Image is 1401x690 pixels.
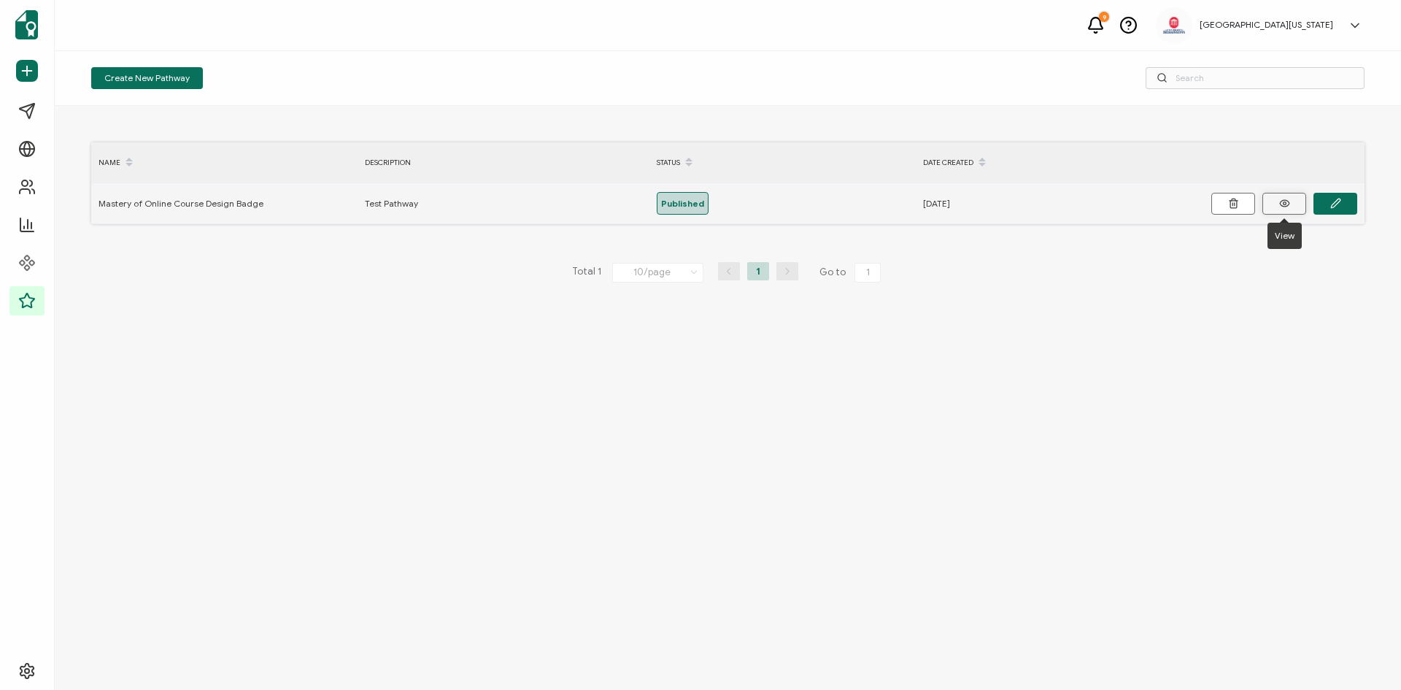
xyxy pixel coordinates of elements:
[1146,67,1365,89] input: Search
[747,262,769,280] li: 1
[661,195,704,212] span: Published
[1328,620,1401,690] iframe: Chat Widget
[1099,12,1109,22] div: 9
[916,150,1182,175] div: Date Created
[15,10,38,39] img: sertifier-logomark-colored.svg
[916,195,1182,212] div: [DATE]
[1200,20,1333,30] h5: [GEOGRAPHIC_DATA][US_STATE]
[365,195,418,212] span: Test Pathway
[104,74,190,83] span: Create New Pathway
[649,150,916,175] div: Status
[572,262,601,283] span: Total 1
[91,150,358,175] div: Name
[1163,17,1185,34] img: 54389fdd-549b-4d3d-be48-5be8e2d323fd.png
[612,263,703,283] input: Select
[91,195,358,212] div: Mastery of Online Course Design Badge
[819,262,884,283] span: Go to
[91,67,203,89] button: Create New Pathway
[358,154,649,171] div: Description
[1267,223,1302,249] div: View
